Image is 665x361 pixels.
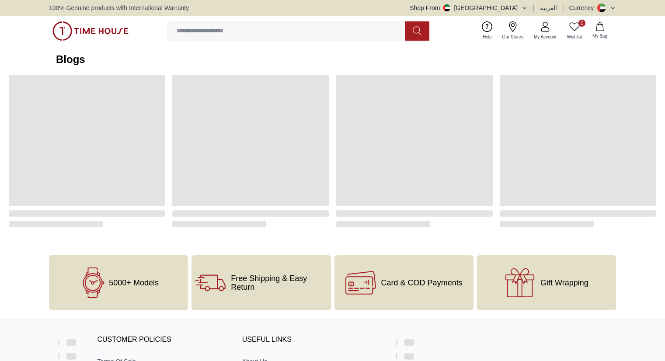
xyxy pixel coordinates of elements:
div: Currency [569,3,597,12]
span: Gift Wrapping [540,278,588,287]
button: My Bag [587,21,613,41]
span: | [533,3,535,12]
a: 0Wishlist [562,20,587,42]
span: Our Stores [499,34,527,40]
span: My Account [530,34,560,40]
span: | [562,3,564,12]
span: 0 [578,20,585,27]
span: 100% Genuine products with International Warranty [49,3,189,12]
button: العربية [540,3,557,12]
span: Help [479,34,495,40]
h4: Blogs [56,52,609,66]
a: Help [477,20,497,42]
img: United Arab Emirates [443,4,450,11]
span: Card & COD Payments [381,278,463,287]
span: Wishlist [564,34,585,40]
a: Our Stores [497,20,529,42]
span: My Bag [589,33,611,39]
h3: USEFUL LINKS [242,333,375,347]
span: Free Shipping & Easy Return [231,274,327,292]
button: Shop From[GEOGRAPHIC_DATA] [410,3,528,12]
h3: CUSTOMER POLICIES [97,333,230,347]
img: ... [52,21,129,41]
span: 5000+ Models [109,278,159,287]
